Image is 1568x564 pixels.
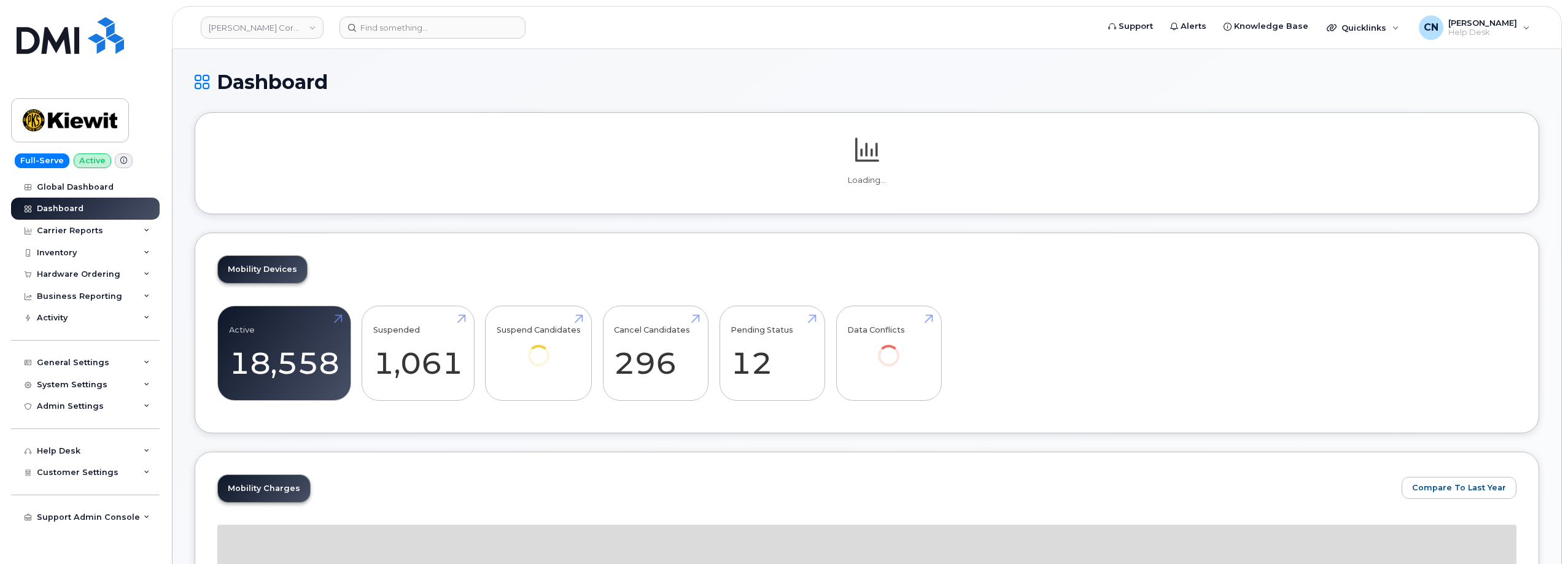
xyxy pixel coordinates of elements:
span: Compare To Last Year [1412,482,1506,493]
p: Loading... [217,175,1516,186]
a: Mobility Devices [218,256,307,283]
a: Suspended 1,061 [373,313,463,394]
h1: Dashboard [195,71,1539,93]
a: Pending Status 12 [731,313,813,394]
a: Data Conflicts [847,313,930,384]
a: Suspend Candidates [497,313,581,384]
button: Compare To Last Year [1402,477,1516,499]
a: Mobility Charges [218,475,310,502]
a: Cancel Candidates 296 [614,313,697,394]
a: Active 18,558 [229,313,340,394]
